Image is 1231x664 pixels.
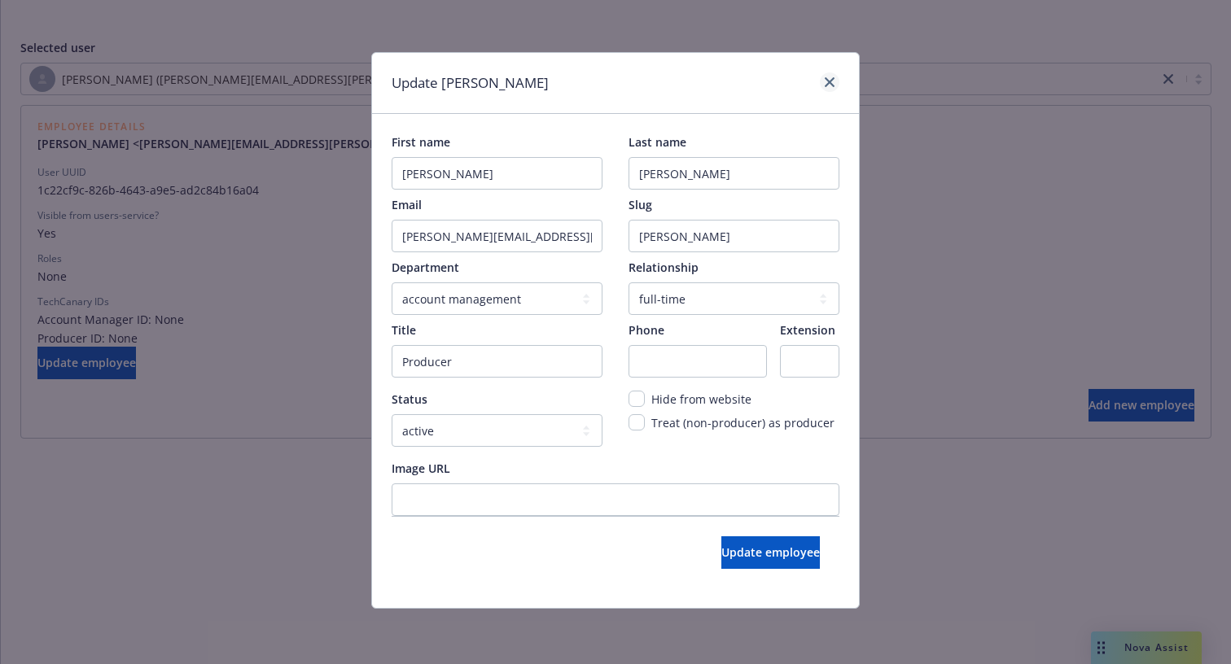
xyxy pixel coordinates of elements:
span: Last name [629,134,686,150]
span: Treat (non-producer) as producer [651,415,835,430]
span: Department [392,260,459,275]
span: Status [392,391,427,407]
span: Phone [629,322,664,338]
a: close [820,72,839,92]
span: First name [392,134,450,150]
span: Extension [780,322,835,338]
span: Slug [629,197,652,212]
button: Update employee [721,536,820,569]
h1: Update [PERSON_NAME] [392,72,549,94]
span: Hide from website [651,391,751,407]
span: Relationship [629,260,699,275]
span: Update employee [721,544,820,560]
span: Image URL [392,461,450,476]
span: Title [392,322,416,338]
span: Email [392,197,422,212]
